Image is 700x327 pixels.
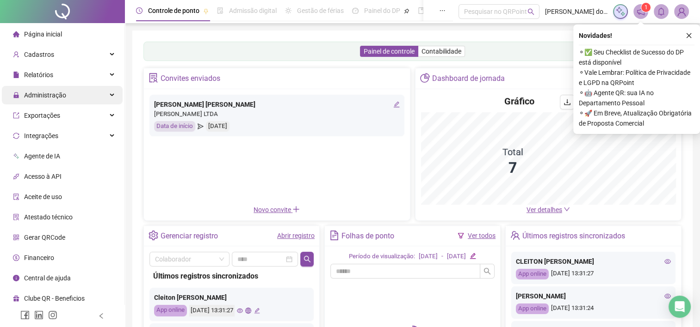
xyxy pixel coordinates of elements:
span: linkedin [34,310,43,320]
div: CLEITON [PERSON_NAME] [516,256,671,266]
span: solution [149,73,158,83]
span: Novidades ! [579,30,612,41]
div: Gerenciar registro [161,228,218,244]
span: setting [149,230,158,240]
a: Ver detalhes down [527,206,570,213]
span: ⚬ 🤖 Agente QR: sua IA no Departamento Pessoal [579,88,694,108]
div: Dashboard de jornada [432,71,505,86]
div: [PERSON_NAME] [516,291,671,301]
span: Admissão digital [229,7,277,14]
span: 1 [644,4,648,11]
span: Aceite de uso [24,193,62,200]
div: Cleiton [PERSON_NAME] [154,292,309,303]
div: [PERSON_NAME] [PERSON_NAME] [154,99,400,109]
span: Gerar QRCode [24,234,65,241]
div: [DATE] [419,252,438,261]
span: Painel do DP [364,7,400,14]
div: App online [154,305,187,316]
span: file-done [217,7,223,14]
img: 54701 [675,5,688,18]
span: team [510,230,520,240]
span: dollar [13,254,19,261]
span: search [483,267,491,275]
span: ⚬ ✅ Seu Checklist de Sucesso do DP está disponível [579,47,694,67]
div: [DATE] [447,252,466,261]
div: Open Intercom Messenger [669,296,691,318]
div: [DATE] 13:31:24 [516,303,671,314]
span: book [418,7,424,14]
span: solution [13,214,19,220]
div: App online [516,303,549,314]
span: Contabilidade [421,48,461,55]
span: qrcode [13,234,19,241]
span: [PERSON_NAME] do [PERSON_NAME] [545,6,607,17]
div: [DATE] [206,121,229,132]
span: pushpin [203,8,209,14]
div: Período de visualização: [349,252,415,261]
div: App online [516,269,549,279]
span: Novo convite [254,206,300,213]
span: Administração [24,91,66,99]
span: Painel de controle [364,48,415,55]
span: ⚬ Vale Lembrar: Política de Privacidade e LGPD na QRPoint [579,67,694,88]
div: Data de início [154,121,195,132]
span: edit [254,308,260,314]
h4: Gráfico [504,95,534,108]
img: sparkle-icon.fc2bf0ac1784a2077858766a79e2daf3.svg [615,6,626,17]
span: sun [285,7,291,14]
span: pushpin [404,8,409,14]
span: info-circle [13,275,19,281]
span: eye [664,258,671,265]
span: Cadastros [24,51,54,58]
span: eye [664,293,671,299]
span: file-text [329,230,339,240]
span: left [98,313,105,319]
span: home [13,31,19,37]
div: Convites enviados [161,71,220,86]
span: edit [393,101,400,108]
span: dashboard [352,7,359,14]
a: Ver todos [468,232,496,239]
span: search [304,255,311,263]
span: search [527,8,534,15]
span: api [13,173,19,180]
span: instagram [48,310,57,320]
span: Relatórios [24,71,53,79]
span: Financeiro [24,254,54,261]
span: edit [470,253,476,259]
span: Ver detalhes [527,206,562,213]
span: facebook [20,310,30,320]
span: send [198,121,204,132]
div: Folhas de ponto [341,228,394,244]
span: user-add [13,51,19,58]
div: Últimos registros sincronizados [522,228,625,244]
span: Central de ajuda [24,274,71,282]
span: Página inicial [24,30,62,38]
div: - [441,252,443,261]
span: audit [13,194,19,200]
span: Agente de IA [24,152,60,160]
span: close [686,32,692,39]
span: clock-circle [136,7,142,14]
a: Abrir registro [277,232,315,239]
span: Gestão de férias [297,7,344,14]
div: Últimos registros sincronizados [153,270,310,282]
span: Atestado técnico [24,213,73,221]
span: Acesso à API [24,173,62,180]
span: bell [657,7,665,16]
div: [PERSON_NAME] LTDA [154,109,400,119]
span: Exportações [24,112,60,119]
span: Clube QR - Beneficios [24,295,85,302]
span: file [13,72,19,78]
span: eye [237,308,243,314]
span: down [564,206,570,212]
span: lock [13,92,19,98]
span: Controle de ponto [148,7,199,14]
span: plus [292,206,300,213]
span: export [13,112,19,119]
span: global [245,308,251,314]
span: ⚬ 🚀 Em Breve, Atualização Obrigatória de Proposta Comercial [579,108,694,128]
span: Integrações [24,132,58,139]
div: [DATE] 13:31:27 [516,269,671,279]
span: notification [637,7,645,16]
